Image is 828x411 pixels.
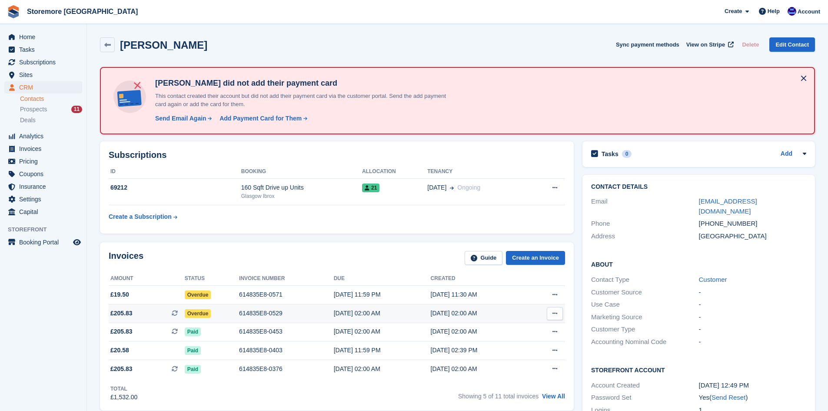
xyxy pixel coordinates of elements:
[7,5,20,18] img: stora-icon-8386f47178a22dfd0bd8f6a31ec36ba5ce8667c1dd55bd0f319d3a0aa187defe.svg
[239,272,334,286] th: Invoice number
[622,150,632,158] div: 0
[591,231,698,241] div: Address
[4,168,82,180] a: menu
[152,92,456,109] p: This contact created their account but did not add their payment card via the customer portal. Se...
[506,251,565,265] a: Create an Invoice
[699,324,806,334] div: -
[19,81,71,94] span: CRM
[699,300,806,310] div: -
[155,114,206,123] div: Send Email Again
[781,149,792,159] a: Add
[699,219,806,229] div: [PHONE_NUMBER]
[4,31,82,43] a: menu
[19,31,71,43] span: Home
[216,114,308,123] a: Add Payment Card for Them
[109,150,565,160] h2: Subscriptions
[20,116,82,125] a: Deals
[591,365,806,374] h2: Storefront Account
[19,69,71,81] span: Sites
[20,105,47,114] span: Prospects
[602,150,619,158] h2: Tasks
[109,251,143,265] h2: Invoices
[239,327,334,336] div: 614835E8-0453
[20,105,82,114] a: Prospects 11
[19,168,71,180] span: Coupons
[788,7,796,16] img: Angela
[20,95,82,103] a: Contacts
[458,393,539,400] span: Showing 5 of 11 total invoices
[334,327,431,336] div: [DATE] 02:00 AM
[110,346,129,355] span: £20.58
[219,114,302,123] div: Add Payment Card for Them
[686,40,725,49] span: View on Stripe
[699,381,806,391] div: [DATE] 12:49 PM
[683,37,735,52] a: View on Stripe
[591,381,698,391] div: Account Created
[709,394,748,401] span: ( )
[109,212,172,221] div: Create a Subscription
[769,37,815,52] a: Edit Contact
[616,37,679,52] button: Sync payment methods
[362,165,427,179] th: Allocation
[185,272,239,286] th: Status
[725,7,742,16] span: Create
[110,327,133,336] span: £205.83
[699,312,806,322] div: -
[152,78,456,88] h4: [PERSON_NAME] did not add their payment card
[19,143,71,155] span: Invoices
[591,324,698,334] div: Customer Type
[185,291,211,299] span: Overdue
[239,309,334,318] div: 614835E8-0529
[239,346,334,355] div: 614835E8-0403
[457,184,480,191] span: Ongoing
[110,393,137,402] div: £1,532.00
[4,206,82,218] a: menu
[19,155,71,167] span: Pricing
[591,197,698,216] div: Email
[19,56,71,68] span: Subscriptions
[431,364,528,374] div: [DATE] 02:00 AM
[111,78,148,115] img: no-card-linked-e7822e413c904bf8b177c4d89f31251c4716f9871600ec3ca5bfc59e148c83f4.svg
[591,275,698,285] div: Contact Type
[72,237,82,247] a: Preview store
[110,385,137,393] div: Total
[712,394,745,401] a: Send Reset
[4,180,82,193] a: menu
[465,251,503,265] a: Guide
[591,393,698,403] div: Password Set
[798,7,820,16] span: Account
[109,272,185,286] th: Amount
[542,393,565,400] a: View All
[4,143,82,155] a: menu
[591,300,698,310] div: Use Case
[185,309,211,318] span: Overdue
[591,337,698,347] div: Accounting Nominal Code
[110,309,133,318] span: £205.83
[20,116,36,124] span: Deals
[110,290,129,299] span: £19.50
[241,183,362,192] div: 160 Sqft Drive up Units
[699,393,806,403] div: Yes
[71,106,82,113] div: 11
[110,364,133,374] span: £205.83
[120,39,207,51] h2: [PERSON_NAME]
[699,276,727,283] a: Customer
[109,209,177,225] a: Create a Subscription
[334,272,431,286] th: Due
[19,206,71,218] span: Capital
[591,312,698,322] div: Marketing Source
[185,327,201,336] span: Paid
[4,56,82,68] a: menu
[19,43,71,56] span: Tasks
[431,272,528,286] th: Created
[431,290,528,299] div: [DATE] 11:30 AM
[4,43,82,56] a: menu
[4,69,82,81] a: menu
[738,37,762,52] button: Delete
[241,165,362,179] th: Booking
[431,309,528,318] div: [DATE] 02:00 AM
[334,290,431,299] div: [DATE] 11:59 PM
[699,287,806,297] div: -
[4,193,82,205] a: menu
[185,365,201,374] span: Paid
